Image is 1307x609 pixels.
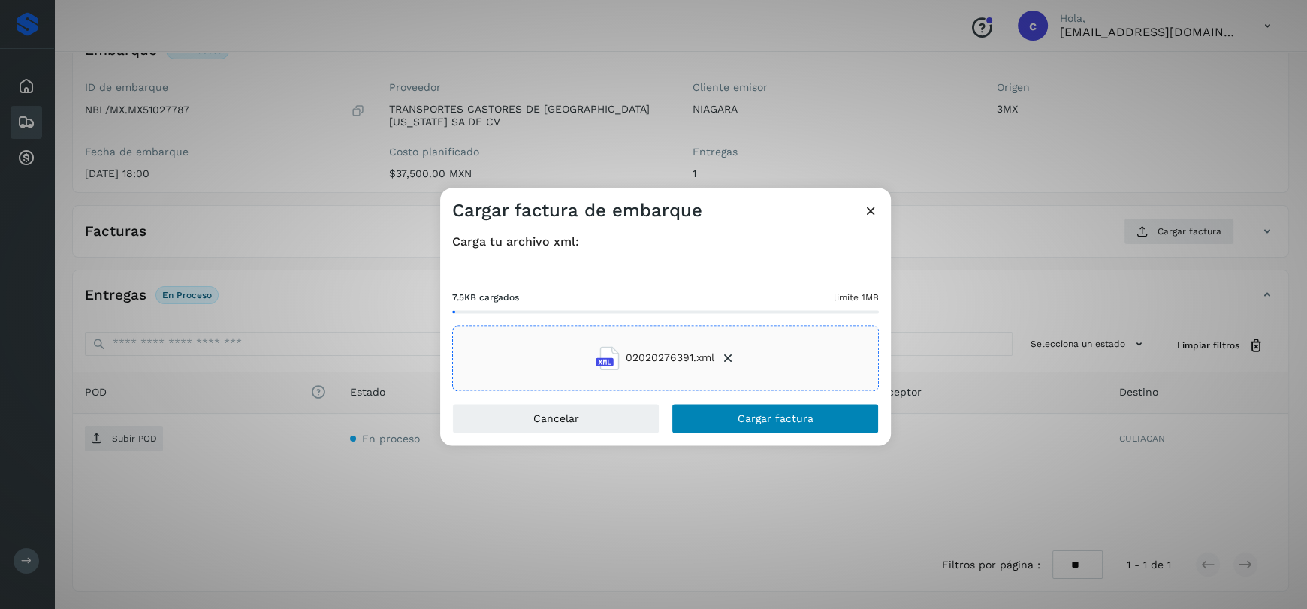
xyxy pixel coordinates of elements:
span: 7.5KB cargados [452,291,519,304]
h3: Cargar factura de embarque [452,200,702,222]
span: Cargar factura [738,413,813,424]
span: 02020276391.xml [626,351,714,366]
h4: Carga tu archivo xml: [452,234,879,249]
span: Cancelar [533,413,579,424]
span: límite 1MB [834,291,879,304]
button: Cancelar [452,403,660,433]
button: Cargar factura [672,403,879,433]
